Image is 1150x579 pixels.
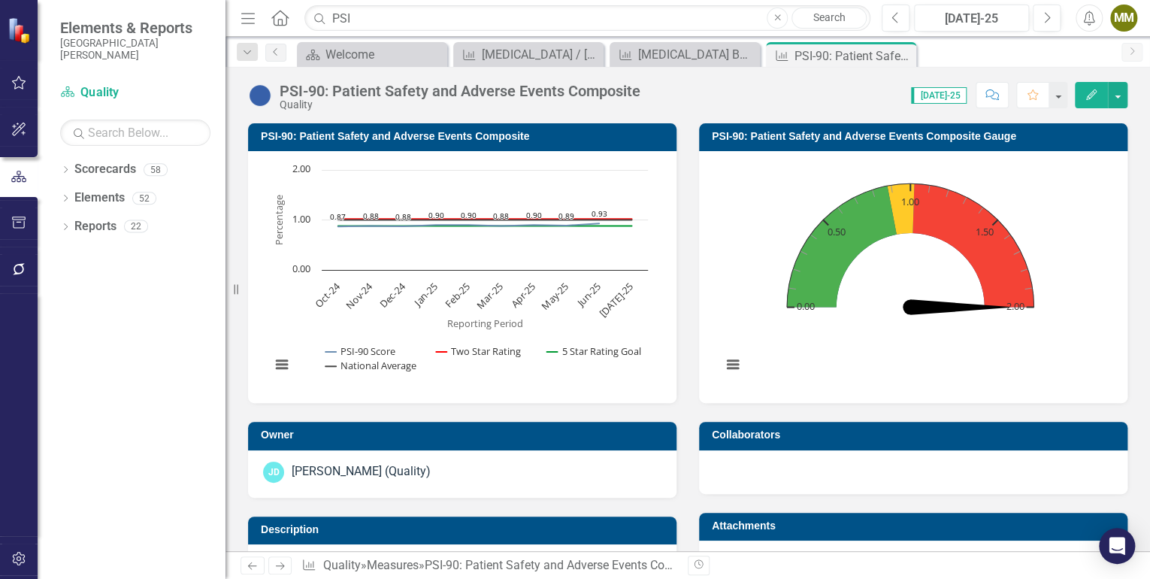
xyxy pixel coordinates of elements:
img: No Information [248,83,272,108]
div: JD [263,462,284,483]
text: 1.00 [901,195,919,208]
text: 0.90 [428,210,444,220]
svg: Interactive chart [714,162,1106,388]
div: » » [301,557,676,574]
text: Reporting Period [447,317,523,330]
text: Oct-24 [312,280,343,311]
span: [DATE]-25 [911,87,967,104]
text: 1.50 [975,226,993,239]
text: Percentage [272,195,286,245]
div: Chart. Highcharts interactive chart. [263,162,661,388]
svg: Interactive chart [263,162,655,388]
text: Two Star Rating [451,344,521,358]
text: 0.90 [461,210,477,220]
div: 58 [144,163,168,176]
button: Show Two Star Rating [436,344,521,358]
text: 0.90 [526,210,542,220]
text: 1.00 [292,212,310,226]
a: Search [791,8,867,29]
div: PSI-90: Patient Safety and Adverse Events Composite [280,83,640,99]
div: PSI-90: Patient Safety and Adverse Events Composite [425,558,707,572]
a: [MEDICAL_DATA] Bundle Summary - Percent Correct [613,45,756,64]
div: 52 [132,192,156,205]
text: Mar-25 [474,280,505,311]
small: [GEOGRAPHIC_DATA][PERSON_NAME] [60,37,210,62]
path: No value. PSI-90 Score. [910,300,1009,315]
h3: Collaborators [712,429,1120,441]
text: 0.50 [828,226,846,239]
div: Chart. Highcharts interactive chart. [714,162,1112,388]
input: Search Below... [60,120,210,146]
g: National Average, line 4 of 4 with 10 data points. [335,217,635,223]
button: Show PSI-90 Score [325,344,396,358]
div: Welcome [325,45,443,64]
text: Jan-25 [410,280,440,310]
button: MM [1110,5,1137,32]
div: PSI-90: Patient Safety and Adverse Events Composite [794,47,912,65]
text: 0.93 [592,208,607,219]
a: Reports [74,218,117,235]
a: Measures [367,558,419,572]
div: [DATE]-25 [919,10,1024,28]
button: [DATE]-25 [914,5,1029,32]
text: 0.00 [292,262,310,275]
div: [MEDICAL_DATA] Bundle Summary - Percent Correct [638,45,756,64]
button: View chart menu, Chart [722,354,743,375]
h3: Owner [261,429,669,441]
div: Open Intercom Messenger [1099,528,1135,564]
div: [MEDICAL_DATA] / [MEDICAL_DATA] Dashboard [482,45,600,64]
button: Show National Average [325,359,417,372]
h3: Attachments [712,520,1120,532]
h3: PSI-90: Patient Safety and Adverse Events Composite [261,131,669,142]
text: Feb-25 [442,280,473,311]
div: Quality [280,99,640,111]
text: 0.88 [493,211,509,221]
button: Show 5 Star Rating Goal [546,344,641,358]
text: [DATE]-25 [596,280,636,320]
a: Elements [74,189,125,207]
text: Dec-24 [377,280,408,311]
button: View chart menu, Chart [271,354,292,375]
a: Quality [323,558,361,572]
span: Elements & Reports [60,19,210,37]
text: 0.87 [330,211,346,222]
div: 22 [124,220,148,233]
a: Welcome [301,45,443,64]
a: [MEDICAL_DATA] / [MEDICAL_DATA] Dashboard [457,45,600,64]
text: 0.88 [363,211,379,221]
h3: PSI-90: Patient Safety and Adverse Events Composite Gauge [712,131,1120,142]
text: Nov-24 [343,280,375,312]
input: Search ClearPoint... [304,5,870,32]
img: ClearPoint Strategy [8,17,34,44]
text: 2.00 [292,162,310,175]
text: May-25 [538,280,570,312]
div: [PERSON_NAME] (Quality) [292,463,431,480]
text: 2.00 [1006,299,1024,313]
text: 0.88 [395,211,411,222]
a: Scorecards [74,161,136,178]
text: Apr-25 [507,280,537,310]
text: 0.89 [558,211,574,221]
text: Jun-25 [573,280,603,310]
a: Quality [60,84,210,102]
text: 0.00 [797,299,815,313]
h3: Description [261,524,669,535]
